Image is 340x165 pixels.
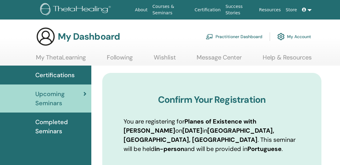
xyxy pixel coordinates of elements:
[277,30,311,43] a: My Account
[107,54,133,66] a: Following
[223,1,257,19] a: Success Stories
[155,145,184,153] b: in-person
[277,31,285,42] img: cog.svg
[124,117,256,135] b: Planes of Existence with [PERSON_NAME]
[257,4,283,16] a: Resources
[182,127,202,135] b: [DATE]
[124,94,300,105] h3: Confirm Your Registration
[206,34,213,39] img: chalkboard-teacher.svg
[40,3,113,17] img: logo.png
[247,145,282,153] b: Portuguese
[132,4,150,16] a: About
[150,1,192,19] a: Courses & Seminars
[206,30,262,43] a: Practitioner Dashboard
[283,4,300,16] a: Store
[36,54,86,66] a: My ThetaLearning
[197,54,242,66] a: Message Center
[35,89,83,108] span: Upcoming Seminars
[192,4,223,16] a: Certification
[154,54,176,66] a: Wishlist
[36,27,55,46] img: generic-user-icon.jpg
[263,54,312,66] a: Help & Resources
[124,117,300,153] p: You are registering for on in . This seminar will be held and will be provided in .
[35,70,75,80] span: Certifications
[58,31,120,42] h3: My Dashboard
[35,117,86,136] span: Completed Seminars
